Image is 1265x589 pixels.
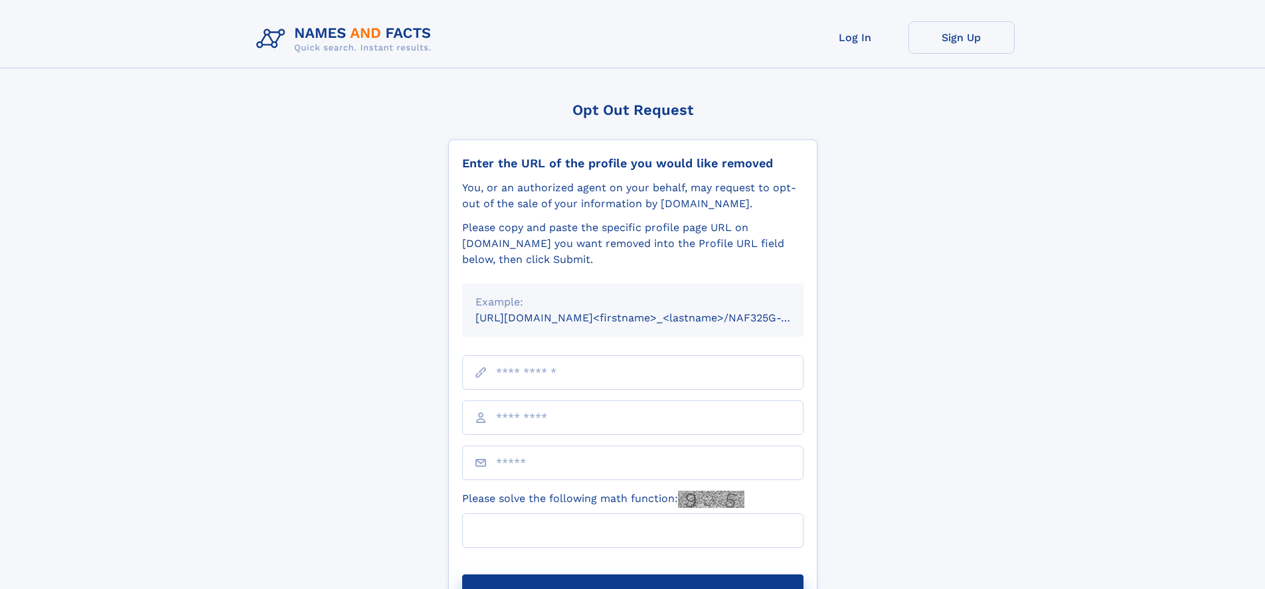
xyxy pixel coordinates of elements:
[462,491,744,508] label: Please solve the following math function:
[462,156,803,171] div: Enter the URL of the profile you would like removed
[448,102,817,118] div: Opt Out Request
[251,21,442,57] img: Logo Names and Facts
[475,311,829,324] small: [URL][DOMAIN_NAME]<firstname>_<lastname>/NAF325G-xxxxxxxx
[908,21,1015,54] a: Sign Up
[475,294,790,310] div: Example:
[462,180,803,212] div: You, or an authorized agent on your behalf, may request to opt-out of the sale of your informatio...
[802,21,908,54] a: Log In
[462,220,803,268] div: Please copy and paste the specific profile page URL on [DOMAIN_NAME] you want removed into the Pr...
